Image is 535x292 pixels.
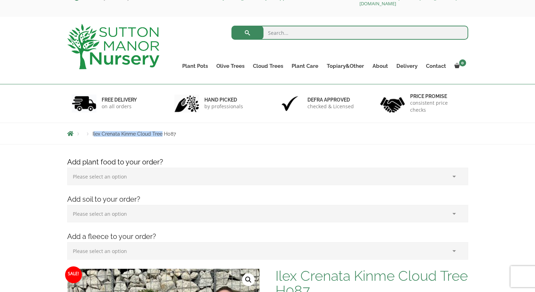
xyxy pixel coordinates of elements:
[178,61,212,71] a: Plant Pots
[249,61,287,71] a: Cloud Trees
[62,157,473,168] h4: Add plant food to your order?
[278,95,302,112] img: 3.jpg
[368,61,392,71] a: About
[62,194,473,205] h4: Add soil to your order?
[323,61,368,71] a: Topiary&Other
[242,273,255,286] a: View full-screen image gallery
[392,61,422,71] a: Delivery
[72,95,96,112] img: 1.jpg
[212,61,249,71] a: Olive Trees
[307,103,354,110] p: checked & Licensed
[422,61,450,71] a: Contact
[102,103,137,110] p: on all orders
[65,266,82,283] span: Sale!
[450,61,468,71] a: 0
[410,93,464,99] h6: Price promise
[307,97,354,103] h6: Defra approved
[93,131,176,137] span: Ilex Crenata Kinme Cloud Tree H087
[62,231,473,242] h4: Add a fleece to your order?
[204,103,243,110] p: by professionals
[67,24,159,69] img: logo
[204,97,243,103] h6: hand picked
[380,93,405,114] img: 4.jpg
[459,59,466,66] span: 0
[410,99,464,113] p: consistent price checks
[287,61,323,71] a: Plant Care
[174,95,199,112] img: 2.jpg
[231,26,468,40] input: Search...
[67,131,468,136] nav: Breadcrumbs
[102,97,137,103] h6: FREE DELIVERY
